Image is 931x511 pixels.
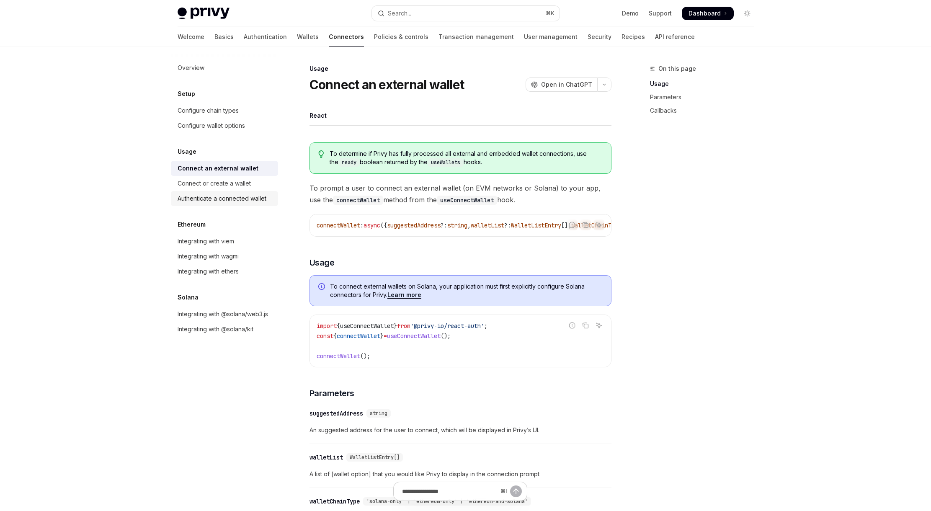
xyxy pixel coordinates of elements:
[402,482,497,501] input: Ask a question...
[526,77,597,92] button: Open in ChatGPT
[370,410,387,417] span: string
[329,27,364,47] a: Connectors
[524,27,578,47] a: User management
[171,60,278,75] a: Overview
[471,222,504,229] span: walletList
[178,324,253,334] div: Integrating with @solana/kit
[689,9,721,18] span: Dashboard
[171,161,278,176] a: Connect an external wallet
[178,309,268,319] div: Integrating with @solana/web3.js
[561,222,571,229] span: [],
[622,9,639,18] a: Demo
[650,104,761,117] a: Callbacks
[309,387,354,399] span: Parameters
[388,8,411,18] div: Search...
[244,27,287,47] a: Authentication
[337,322,340,330] span: {
[588,27,611,47] a: Security
[682,7,734,20] a: Dashboard
[580,219,591,230] button: Copy the contents from the code block
[171,176,278,191] a: Connect or create a wallet
[178,251,239,261] div: Integrating with wagmi
[214,27,234,47] a: Basics
[397,322,410,330] span: from
[340,322,394,330] span: useConnectWallet
[171,191,278,206] a: Authenticate a connected wallet
[541,80,592,89] span: Open in ChatGPT
[309,469,611,479] span: A list of [wallet option] that you would like Privy to display in the connection prompt.
[338,158,360,167] code: ready
[593,219,604,230] button: Ask AI
[333,196,383,205] code: connectWallet
[309,257,335,268] span: Usage
[384,332,387,340] span: =
[317,322,337,330] span: import
[510,485,522,497] button: Send message
[437,196,497,205] code: useConnectWallet
[410,322,484,330] span: '@privy-io/react-auth'
[178,236,234,246] div: Integrating with viem
[337,332,380,340] span: connectWallet
[387,291,421,299] a: Learn more
[330,150,602,167] span: To determine if Privy has fully processed all external and embedded wallet connections, use the b...
[171,103,278,118] a: Configure chain types
[580,320,591,331] button: Copy the contents from the code block
[309,409,363,418] div: suggestedAddress
[380,222,387,229] span: ({
[567,320,578,331] button: Report incorrect code
[447,222,467,229] span: string
[330,282,603,299] span: To connect external wallets on Solana, your application must first explicitly configure Solana co...
[364,222,380,229] span: async
[441,332,451,340] span: ();
[178,163,258,173] div: Connect an external wallet
[171,249,278,264] a: Integrating with wagmi
[318,283,327,292] svg: Info
[650,77,761,90] a: Usage
[441,222,447,229] span: ?:
[360,352,370,360] span: ();
[622,27,645,47] a: Recipes
[740,7,754,20] button: Toggle dark mode
[178,106,239,116] div: Configure chain types
[649,9,672,18] a: Support
[178,178,251,188] div: Connect or create a wallet
[178,121,245,131] div: Configure wallet options
[467,222,471,229] span: ,
[317,332,333,340] span: const
[350,454,400,461] span: WalletListEntry[]
[655,27,695,47] a: API reference
[333,332,337,340] span: {
[178,147,196,157] h5: Usage
[178,219,206,230] h5: Ethereum
[309,106,327,125] div: React
[178,63,204,73] div: Overview
[309,425,611,435] span: An suggested address for the user to connect, which will be displayed in Privy’s UI.
[504,222,511,229] span: ?:
[309,182,611,206] span: To prompt a user to connect an external wallet (on EVM networks or Solana) to your app, use the m...
[567,219,578,230] button: Report incorrect code
[171,264,278,279] a: Integrating with ethers
[317,352,360,360] span: connectWallet
[593,320,604,331] button: Ask AI
[394,322,397,330] span: }
[658,64,696,74] span: On this page
[374,27,428,47] a: Policies & controls
[484,322,487,330] span: ;
[178,89,195,99] h5: Setup
[171,307,278,322] a: Integrating with @solana/web3.js
[387,332,441,340] span: useConnectWallet
[318,150,324,158] svg: Tip
[309,453,343,462] div: walletList
[297,27,319,47] a: Wallets
[511,222,561,229] span: WalletListEntry
[360,222,364,229] span: :
[178,194,266,204] div: Authenticate a connected wallet
[178,27,204,47] a: Welcome
[178,266,239,276] div: Integrating with ethers
[650,90,761,104] a: Parameters
[309,77,464,92] h1: Connect an external wallet
[546,10,554,17] span: ⌘ K
[372,6,560,21] button: Open search
[438,27,514,47] a: Transaction management
[171,322,278,337] a: Integrating with @solana/kit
